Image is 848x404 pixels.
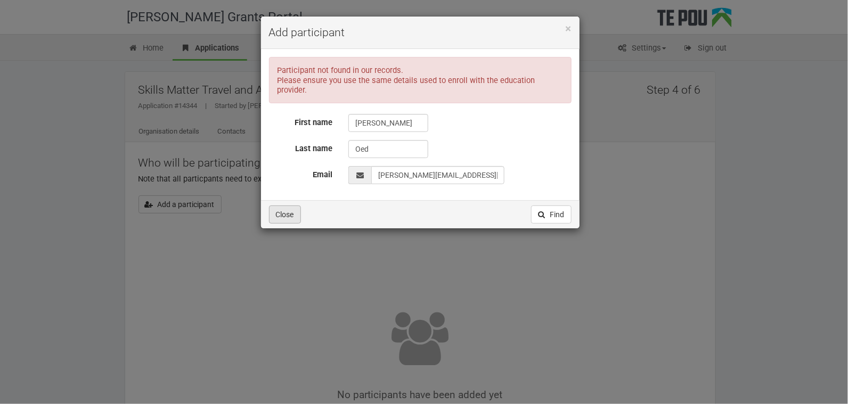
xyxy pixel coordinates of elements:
[313,170,332,179] span: Email
[295,118,332,127] span: First name
[269,57,572,103] div: Participant not found in our records. Please ensure you use the same details used to enroll with ...
[566,23,572,35] button: Close
[371,166,504,184] input: name@domain.com
[566,22,572,35] span: ×
[269,24,572,40] h4: Add participant
[531,205,572,224] button: Find
[295,144,332,153] span: Last name
[269,205,301,224] button: Close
